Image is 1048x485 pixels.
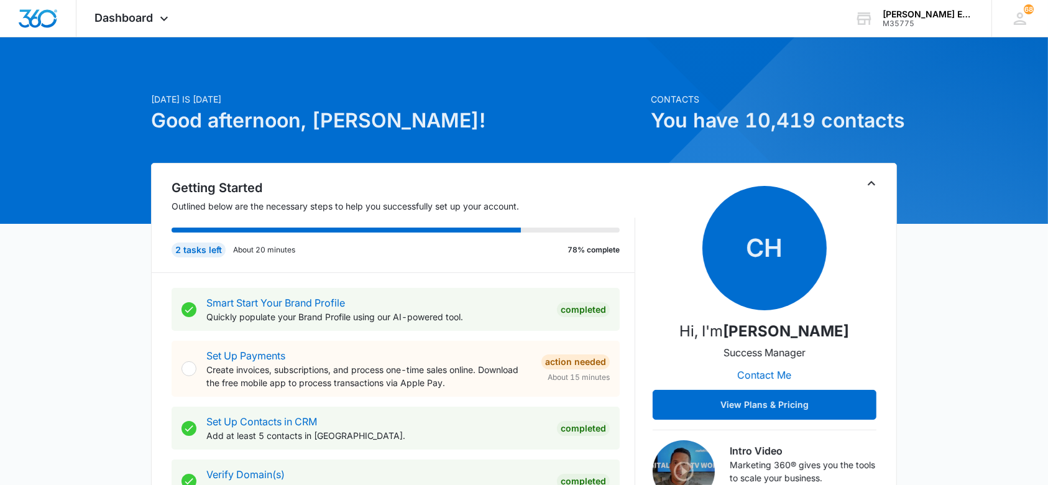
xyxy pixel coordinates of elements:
[206,468,285,481] a: Verify Domain(s)
[95,11,154,24] span: Dashboard
[206,415,317,428] a: Set Up Contacts in CRM
[680,320,850,343] p: Hi, I'm
[557,421,610,436] div: Completed
[864,176,879,191] button: Toggle Collapse
[206,429,547,442] p: Add at least 5 contacts in [GEOGRAPHIC_DATA].
[206,310,547,323] p: Quickly populate your Brand Profile using our AI-powered tool.
[724,345,806,360] p: Success Manager
[725,360,804,390] button: Contact Me
[206,363,531,389] p: Create invoices, subscriptions, and process one-time sales online. Download the free mobile app t...
[172,178,635,197] h2: Getting Started
[206,349,285,362] a: Set Up Payments
[151,93,643,106] p: [DATE] is [DATE]
[883,19,973,28] div: account id
[883,9,973,19] div: account name
[172,242,226,257] div: 2 tasks left
[651,106,897,136] h1: You have 10,419 contacts
[730,443,876,458] h3: Intro Video
[653,390,876,420] button: View Plans & Pricing
[568,244,620,256] p: 78% complete
[651,93,897,106] p: Contacts
[206,297,345,309] a: Smart Start Your Brand Profile
[541,354,610,369] div: Action Needed
[730,458,876,484] p: Marketing 360® gives you the tools to scale your business.
[1024,4,1034,14] span: 68
[172,200,635,213] p: Outlined below are the necessary steps to help you successfully set up your account.
[557,302,610,317] div: Completed
[1024,4,1034,14] div: notifications count
[724,322,850,340] strong: [PERSON_NAME]
[151,106,643,136] h1: Good afternoon, [PERSON_NAME]!
[702,186,827,310] span: CH
[233,244,295,256] p: About 20 minutes
[548,372,610,383] span: About 15 minutes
